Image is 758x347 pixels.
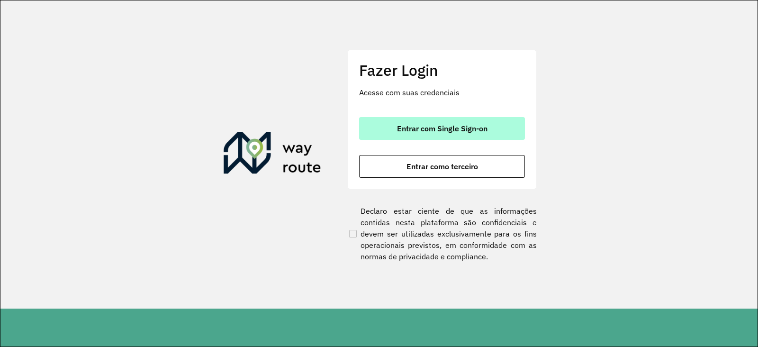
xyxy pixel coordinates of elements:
p: Acesse com suas credenciais [359,87,525,98]
button: button [359,155,525,178]
h2: Fazer Login [359,61,525,79]
button: button [359,117,525,140]
span: Entrar como terceiro [406,163,478,170]
label: Declaro estar ciente de que as informações contidas nesta plataforma são confidenciais e devem se... [347,205,537,262]
img: Roteirizador AmbevTech [224,132,321,177]
span: Entrar com Single Sign-on [397,125,487,132]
